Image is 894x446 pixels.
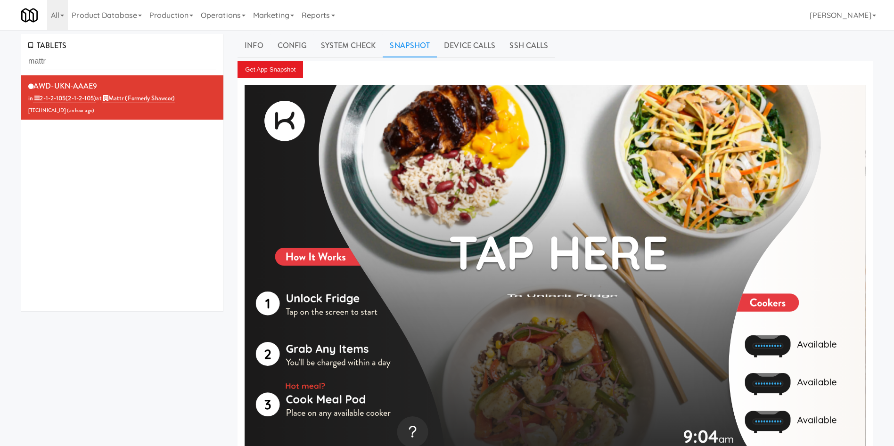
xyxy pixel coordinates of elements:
a: Device Calls [437,34,502,57]
a: 2-1-2-105(2-1-2-105) [33,94,96,103]
img: Micromart [21,7,38,24]
a: Mattr (formerly Shawcor) [102,94,175,103]
span: at [96,94,175,103]
span: (2-1-2-105) [66,94,96,103]
span: [TECHNICAL_ID] ( ) [28,107,94,114]
span: an hour ago [69,107,92,114]
span: AWD-UKN-AAAE9 [33,81,97,91]
input: Search tablets [28,53,216,70]
span: TABLETS [28,40,66,51]
span: in [28,94,96,103]
a: Config [271,34,314,57]
li: AWD-UKN-AAAE9in 2-1-2-105(2-1-2-105)at Mattr (formerly Shawcor)[TECHNICAL_ID] (an hour ago) [21,75,223,120]
a: Snapshot [383,34,437,57]
button: Get App Snapshot [238,61,303,78]
a: SSH Calls [502,34,555,57]
a: Info [238,34,270,57]
a: System Check [314,34,383,57]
